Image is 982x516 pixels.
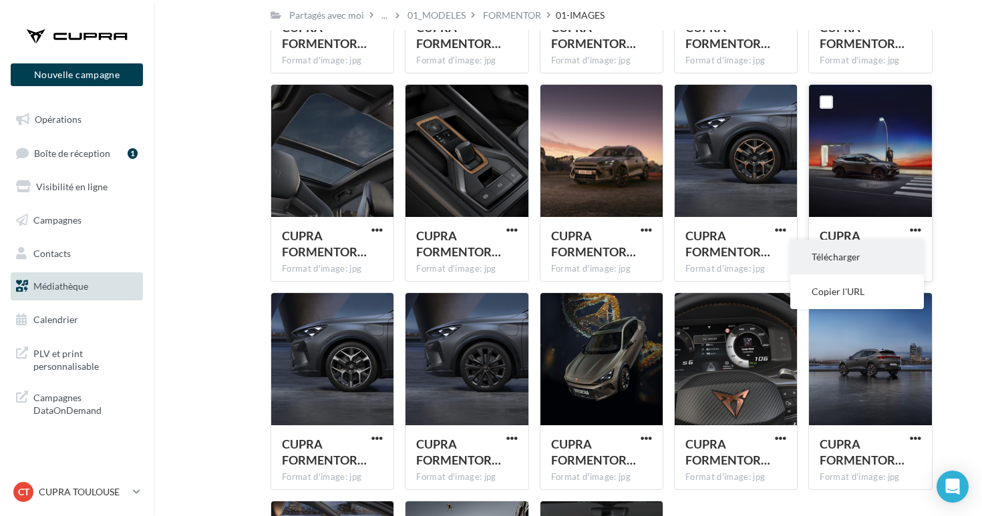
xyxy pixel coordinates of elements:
button: Nouvelle campagne [11,63,143,86]
div: Format d'image: jpg [551,263,652,275]
div: Format d'image: jpg [685,471,786,483]
a: Calendrier [8,306,146,334]
span: CUPRA FORMENTOR PA 129 [416,228,501,259]
div: Format d'image: jpg [282,471,383,483]
div: Format d'image: jpg [416,55,517,67]
span: CUPRA FORMENTOR PA 164 [820,228,905,259]
a: Contacts [8,240,146,268]
button: Télécharger [790,240,924,274]
span: CUPRA FORMENTOR PA 046 [551,228,636,259]
div: Format d'image: jpg [820,55,921,67]
span: PLV et print personnalisable [33,344,138,373]
a: Opérations [8,105,146,134]
div: Format d'image: jpg [820,471,921,483]
div: Format d'image: jpg [685,263,786,275]
span: CUPRA FORMENTOR PA 041 [820,437,905,467]
a: PLV et print personnalisable [8,339,146,378]
div: ... [379,6,390,25]
span: CUPRA FORMENTOR PA 025 [282,437,367,467]
div: 01-IMAGES [556,9,605,22]
span: CUPRA FORMENTOR PA 167 [551,437,636,467]
div: FORMENTOR [483,9,541,22]
span: CUPRA FORMENTOR PA 026 [685,228,770,259]
a: CT CUPRA TOULOUSE [11,479,143,505]
span: Campagnes DataOnDemand [33,389,138,417]
div: Format d'image: jpg [416,263,517,275]
div: Partagés avec moi [289,9,364,22]
span: Boîte de réception [34,147,110,158]
span: Médiathèque [33,280,88,292]
div: Format d'image: jpg [685,55,786,67]
div: Format d'image: jpg [416,471,517,483]
span: Contacts [33,247,71,258]
a: Campagnes [8,206,146,234]
div: Format d'image: jpg [282,263,383,275]
span: CUPRA FORMENTOR PA 029 [282,228,367,259]
span: CUPRA FORMENTOR PA 169 [416,437,501,467]
a: Campagnes DataOnDemand [8,383,146,423]
div: Open Intercom Messenger [937,471,969,503]
span: CUPRA FORMENTOR PA 179 [685,437,770,467]
div: 01_MODELES [407,9,466,22]
span: Calendrier [33,314,78,325]
button: Copier l'URL [790,274,924,309]
span: Opérations [35,113,81,125]
div: Format d'image: jpg [551,55,652,67]
span: CT [18,485,29,499]
a: Boîte de réception1 [8,139,146,168]
div: 1 [128,148,138,159]
div: Format d'image: jpg [551,471,652,483]
p: CUPRA TOULOUSE [39,485,128,499]
span: Campagnes [33,214,81,226]
a: Visibilité en ligne [8,173,146,201]
span: Visibilité en ligne [36,181,108,192]
a: Médiathèque [8,272,146,300]
div: Format d'image: jpg [282,55,383,67]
